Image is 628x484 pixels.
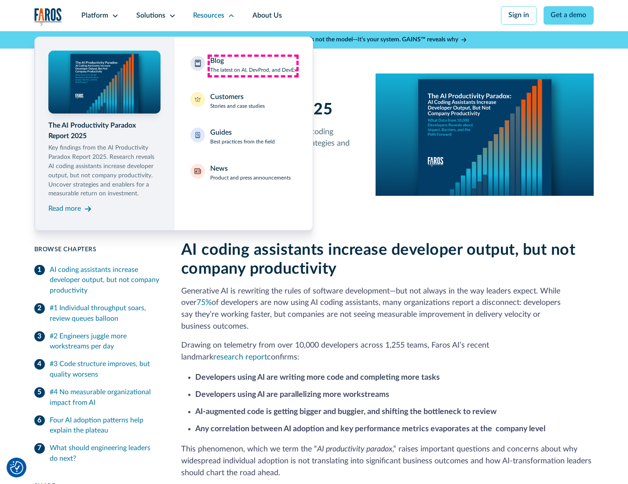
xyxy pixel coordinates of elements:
[34,356,160,384] a: #3 Code structure improves, but quality worsens
[34,8,62,26] img: Logo of the analytics and reporting company Faros.
[50,331,160,352] div: #2 Engineers juggle more workstreams per day
[50,387,160,408] div: #4 No measurable organizational impact from AI
[181,340,594,363] p: Drawing on telemetry from over 10,000 developers across 1,255 teams, Faros AI’s recent landmark c...
[48,121,161,142] div: The AI Productivity Paradox Report 2025
[185,87,303,116] a: CustomersStories and case studies
[185,158,303,187] a: NewsProduct and press announcements
[210,164,228,174] div: News
[181,286,594,333] p: Generative AI is rewriting the rules of software development—but not always in the way leaders ex...
[50,265,160,297] div: AI coding assistants increase developer output, but not company productivity
[34,8,62,26] a: home
[50,303,160,324] div: #1 Individual throughput soars, review queues balloon
[185,122,303,151] a: GuidesBest practices from the field
[195,425,545,433] strong: Any correlation between AI adoption and key performance metrics evaporates at the company level
[185,51,303,80] a: BlogThe latest on AI, DevProd, and DevEx
[34,300,160,328] a: #1 Individual throughput soars, review queues balloon
[197,299,212,306] a: 75%
[181,241,594,279] h2: AI coding assistants increase developer output, but not company productivity
[34,328,160,356] a: #2 Engineers juggle more workstreams per day
[213,353,267,361] a: research report
[193,11,224,21] div: Resources
[210,174,291,182] p: Product and press announcements
[10,461,23,474] button: Cookie Settings
[34,440,160,468] a: What should engineering leaders do next?
[210,103,265,110] p: Stories and case studies
[50,415,160,436] div: Four AI adoption patterns help explain the plateau
[10,461,23,474] img: Revisit consent button
[136,11,165,21] div: Solutions
[48,143,161,198] p: Key findings from the AI Productivity Paradox Report 2025. Research reveals AI coding assistants ...
[317,445,392,453] em: AI productivity paradox
[34,245,160,254] div: Browse Chapters
[48,204,81,214] div: Read more
[81,11,108,21] div: Platform
[210,56,224,66] div: Blog
[34,412,160,440] a: Four AI adoption patterns help explain the plateau
[210,66,297,74] p: The latest on AI, DevProd, and DevEx
[48,51,161,216] a: The AI Productivity Paradox Report 2025Key findings from the AI Productivity Paradox Report 2025....
[34,261,160,300] a: AI coding assistants increase developer output, but not company productivity
[195,374,440,381] strong: Developers using AI are writing more code and completing more tasks
[195,408,497,415] strong: AI-augmented code is getting bigger and buggier, and shifting the bottleneck to review
[544,6,594,25] a: Get a demo
[210,138,275,146] p: Best practices from the field
[210,128,232,138] div: Guides
[195,391,389,398] strong: Developers using AI are parallelizing more workstreams
[50,359,160,380] div: #3 Code structure improves, but quality worsens
[34,31,594,231] nav: Resources
[210,92,244,103] div: Customers
[50,443,160,464] div: What should engineering leaders do next?
[34,384,160,412] a: #4 No measurable organizational impact from AI
[181,444,594,479] p: This phenomenon, which we term the “ ,” raises important questions and concerns about why widespr...
[501,6,537,25] a: Sign in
